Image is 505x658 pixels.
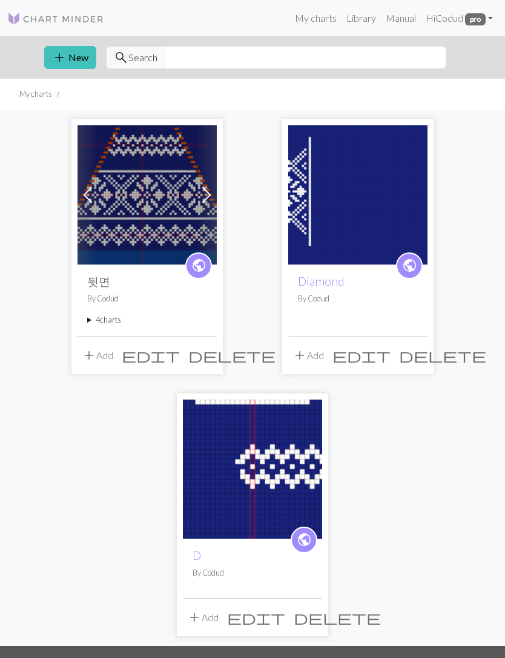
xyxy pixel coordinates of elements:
a: My charts [290,6,342,30]
span: pro [465,13,486,25]
i: Edit [122,348,180,363]
img: D [183,400,322,539]
p: By Codud [298,293,418,304]
button: Add [183,606,223,629]
span: add [82,347,96,364]
a: Manual [381,6,421,30]
a: Diamond [288,188,427,199]
a: public [396,252,423,279]
img: Diamond [288,125,427,265]
span: public [191,256,206,275]
button: Delete [184,344,280,367]
button: Delete [395,344,490,367]
a: D [193,548,201,562]
span: add [187,609,202,626]
span: edit [122,347,180,364]
a: D [183,462,322,473]
button: Delete [289,606,385,629]
button: Edit [117,344,184,367]
li: My charts [19,88,52,100]
button: New [44,46,96,69]
a: Diamond [298,274,345,288]
p: By Codud [193,567,312,579]
a: HiCodud pro [421,6,498,30]
span: edit [227,609,285,626]
i: public [297,528,312,552]
i: public [191,254,206,278]
a: 뒷면 [78,188,217,199]
span: delete [399,347,486,364]
i: public [402,254,417,278]
summary: 4charts [87,314,207,326]
a: public [185,252,212,279]
i: Edit [332,348,391,363]
img: Logo [7,12,104,26]
p: By Codud [87,293,207,304]
h2: 뒷면 [87,274,207,288]
span: public [297,530,312,549]
span: public [402,256,417,275]
i: Edit [227,610,285,625]
button: Edit [328,344,395,367]
button: Add [78,344,117,367]
span: search [114,49,128,66]
button: Edit [223,606,289,629]
span: edit [332,347,391,364]
span: delete [188,347,276,364]
span: add [52,49,67,66]
a: public [291,527,317,553]
a: Library [342,6,381,30]
span: delete [294,609,381,626]
span: add [292,347,307,364]
span: Search [128,50,157,65]
img: 뒷면 [78,125,217,265]
button: Add [288,344,328,367]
